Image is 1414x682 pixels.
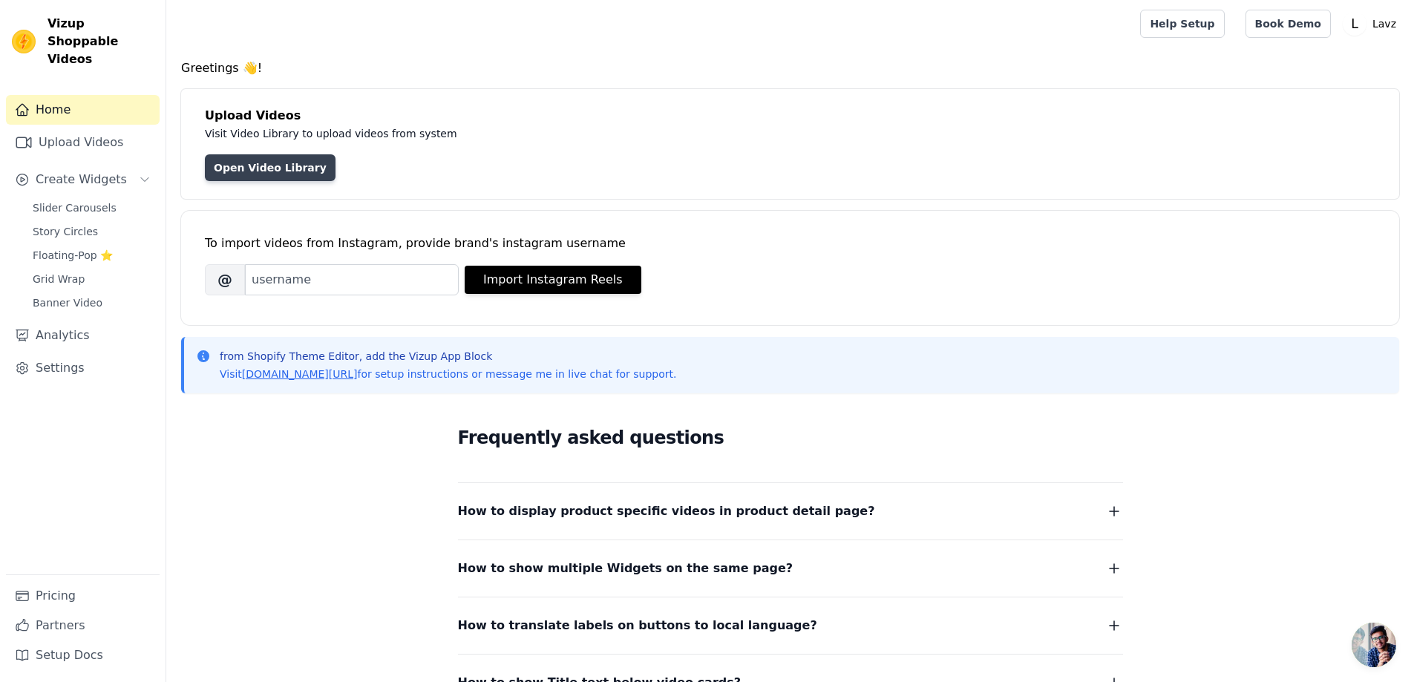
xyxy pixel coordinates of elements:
[220,367,676,381] p: Visit for setup instructions or message me in live chat for support.
[24,269,160,289] a: Grid Wrap
[33,200,117,215] span: Slider Carousels
[6,165,160,194] button: Create Widgets
[6,95,160,125] a: Home
[48,15,154,68] span: Vizup Shoppable Videos
[1366,10,1402,37] p: Lavz
[24,197,160,218] a: Slider Carousels
[458,558,793,579] span: How to show multiple Widgets on the same page?
[24,245,160,266] a: Floating-Pop ⭐
[205,264,245,295] span: @
[245,264,459,295] input: username
[458,615,817,636] span: How to translate labels on buttons to local language?
[33,272,85,286] span: Grid Wrap
[458,423,1123,453] h2: Frequently asked questions
[6,581,160,611] a: Pricing
[458,501,875,522] span: How to display product specific videos in product detail page?
[6,640,160,670] a: Setup Docs
[458,501,1123,522] button: How to display product specific videos in product detail page?
[181,59,1399,77] h4: Greetings 👋!
[465,266,641,294] button: Import Instagram Reels
[1140,10,1224,38] a: Help Setup
[1351,16,1358,31] text: L
[205,125,870,142] p: Visit Video Library to upload videos from system
[6,353,160,383] a: Settings
[6,128,160,157] a: Upload Videos
[205,154,336,181] a: Open Video Library
[1246,10,1331,38] a: Book Demo
[205,235,1375,252] div: To import videos from Instagram, provide brand's instagram username
[36,171,127,188] span: Create Widgets
[24,292,160,313] a: Banner Video
[458,615,1123,636] button: How to translate labels on buttons to local language?
[33,224,98,239] span: Story Circles
[6,321,160,350] a: Analytics
[242,368,358,380] a: [DOMAIN_NAME][URL]
[1352,623,1396,667] div: Open chat
[6,611,160,640] a: Partners
[24,221,160,242] a: Story Circles
[12,30,36,53] img: Vizup
[33,295,102,310] span: Banner Video
[458,558,1123,579] button: How to show multiple Widgets on the same page?
[33,248,113,263] span: Floating-Pop ⭐
[220,349,676,364] p: from Shopify Theme Editor, add the Vizup App Block
[205,107,1375,125] h4: Upload Videos
[1343,10,1402,37] button: L Lavz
